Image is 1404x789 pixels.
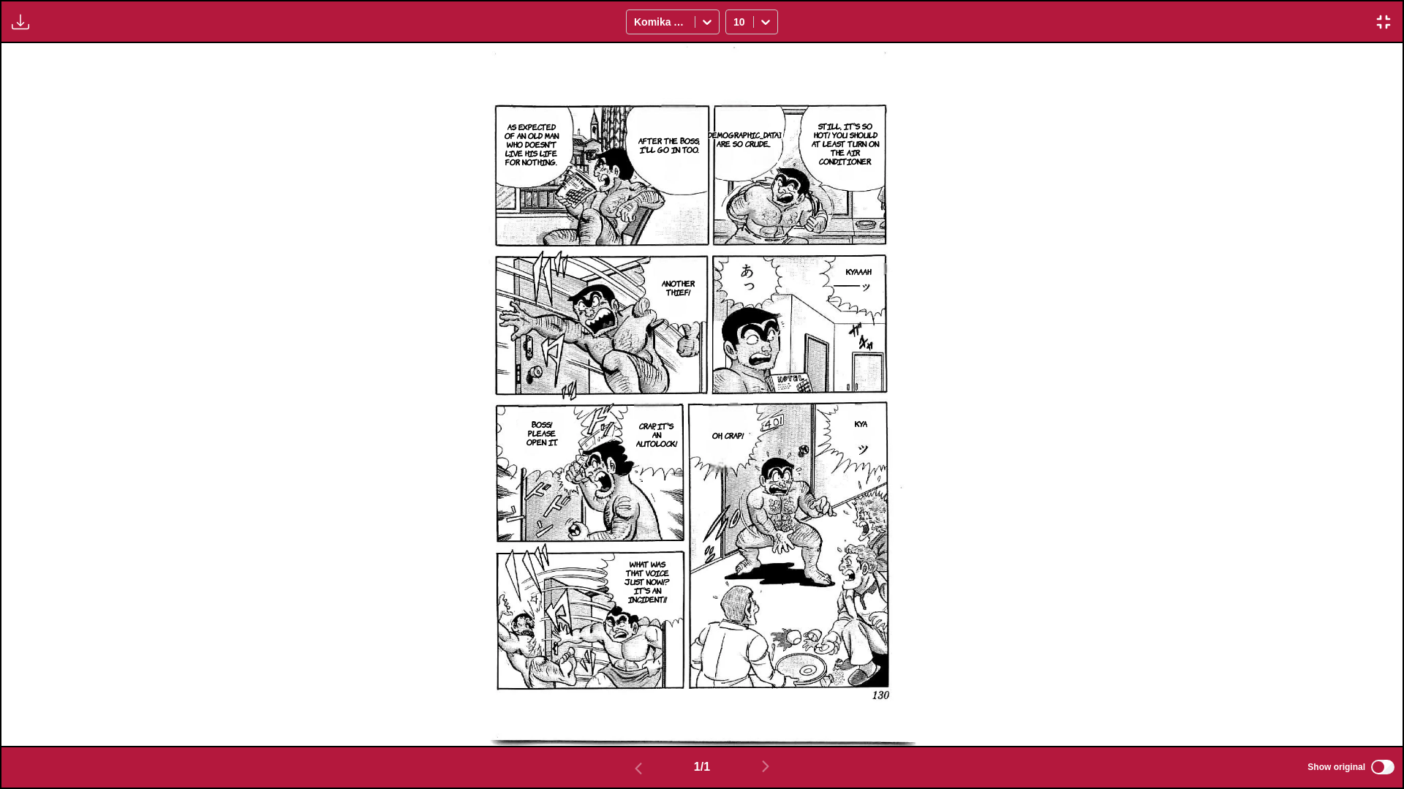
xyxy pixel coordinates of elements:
[809,118,883,168] p: Still, it's so hot! You should at least turn on the air conditioner.
[630,133,709,156] p: After the boss, I'll go in too.
[12,13,29,31] img: Download translated images
[703,127,784,151] p: [DEMOGRAPHIC_DATA] are so crude...
[843,264,874,279] p: Kyaaah
[518,417,566,449] p: Boss! Please open it.
[619,556,676,606] p: What was that voice just now!? It's an incident!!
[649,276,707,299] p: Another thief!
[633,418,680,450] p: Crap, it's an autolock!
[757,758,774,775] img: Next page
[709,428,747,442] p: Oh, crap!
[694,760,710,774] span: 1 / 1
[1307,762,1365,772] span: Show original
[499,119,564,169] p: As expected of an old man who doesn't live his life for nothing.
[852,416,870,431] p: Kya
[488,43,916,746] img: Manga Panel
[630,760,647,777] img: Previous page
[1371,760,1394,774] input: Show original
